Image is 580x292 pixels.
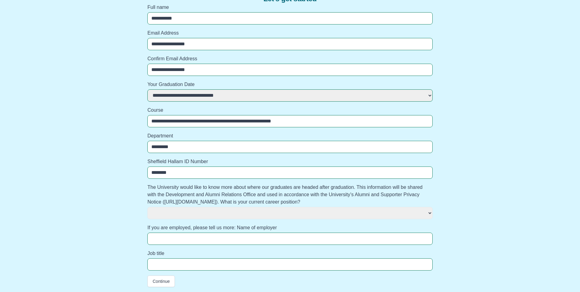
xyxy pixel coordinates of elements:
label: If you are employed, please tell us more: Name of employer [147,224,433,231]
button: Continue [147,275,175,287]
label: Job title [147,250,433,257]
label: Sheffield Hallam ID Number [147,158,433,165]
label: Course [147,107,433,114]
label: Email Address [147,29,433,37]
label: The University would like to know more about where our graduates are headed after graduation. Thi... [147,184,433,206]
label: Full name [147,4,433,11]
label: Your Graduation Date [147,81,433,88]
label: Confirm Email Address [147,55,433,62]
label: Department [147,132,433,140]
